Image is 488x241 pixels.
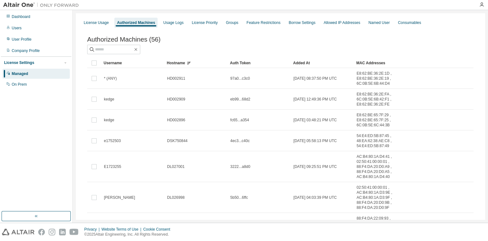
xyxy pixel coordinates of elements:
span: E8:62:BE:65:7F:29 , E8:62:BE:65:7F:25 , 6C:0B:5E:6C:44:3B [357,112,404,128]
span: [DATE] 03:48:21 PM UTC [293,118,337,123]
div: Website Terms of Use [101,227,143,232]
span: DL027001 [167,164,184,169]
div: Authorized Machines [117,20,155,25]
div: Company Profile [12,48,40,53]
span: HD002896 [167,118,185,123]
img: linkedin.svg [59,229,66,235]
span: 3222...a8d0 [230,164,250,169]
span: E8:62:BE:36:2E:1D , E8:62:BE:36:2E:19 , 6C:0B:5E:6B:44:D4 [357,71,404,86]
div: License Settings [4,60,34,65]
div: Privacy [84,227,101,232]
div: License Usage [84,20,109,25]
p: © 2025 Altair Engineering, Inc. All Rights Reserved. [84,232,174,237]
div: License Priority [192,20,218,25]
div: Users [12,26,21,31]
div: Auth Token [230,58,288,68]
span: kedge [104,118,114,123]
span: [PERSON_NAME] [104,195,135,200]
span: 97a0...c3c0 [230,76,250,81]
img: instagram.svg [49,229,55,235]
div: On Prem [12,82,27,87]
span: [DATE] 05:58:13 PM UTC [293,138,337,143]
div: Dashboard [12,14,30,19]
span: fc65...a354 [230,118,249,123]
div: Added At [293,58,351,68]
div: Groups [226,20,238,25]
span: HD002911 [167,76,185,81]
div: Hostname [167,58,225,68]
span: DSK750844 [167,138,188,143]
span: 4ec3...c40c [230,138,250,143]
img: facebook.svg [38,229,45,235]
div: Usage Logs [163,20,184,25]
div: Allowed IP Addresses [324,20,360,25]
div: Consumables [398,20,421,25]
span: kedge [104,97,114,102]
span: AC:B4:80:1A:D4:41 , 02:50:41:00:00:01 , 88:F4:DA:20:D0:A9 , 88:F4:DA:20:D0:A5 , AC:B4:80:1A:D4:40 [357,154,404,179]
span: HD002909 [167,97,185,102]
div: MAC Addresses [356,58,404,68]
img: Altair One [3,2,82,8]
div: User Profile [12,37,32,42]
img: altair_logo.svg [2,229,34,235]
div: Managed [12,71,28,76]
span: E8:62:BE:36:2E:FA , 6C:0B:5E:6B:42:F1 , E8:62:BE:36:2E:FE [357,92,404,107]
span: Authorized Machines (56) [87,36,160,43]
span: [DATE] 08:37:50 PM UTC [293,76,337,81]
div: Feature Restrictions [247,20,280,25]
div: Named User [368,20,389,25]
div: Username [104,58,162,68]
span: [DATE] 09:25:51 PM UTC [293,164,337,169]
span: * (ANY) [104,76,117,81]
span: [DATE] 04:03:39 PM UTC [293,195,337,200]
span: E1723255 [104,164,121,169]
span: DL026998 [167,195,184,200]
span: 88:F4:DA:22:09:93 , 88:F4:DA:22:09:97 , 02:50:41:00:00:01 , AC:B4:80:1A:D2:A2 [357,216,404,236]
span: 54:E4:ED:5B:87:45 , 48:EA:62:38:AE:C8 , 54:E4:ED:5B:87:49 [357,133,404,148]
span: eb99...68d2 [230,97,250,102]
span: 5b50...6ffc [230,195,248,200]
div: Borrow Settings [289,20,316,25]
span: 02:50:41:00:00:01 , AC:B4:80:1A:D3:9E , AC:B4:80:1A:D3:9F , 88:F4:DA:20:D0:9B , 88:F4:DA:20:D0:9F [357,185,404,210]
span: [DATE] 12:49:36 PM UTC [293,97,337,102]
span: e1752503 [104,138,121,143]
img: youtube.svg [69,229,79,235]
div: Cookie Consent [143,227,174,232]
